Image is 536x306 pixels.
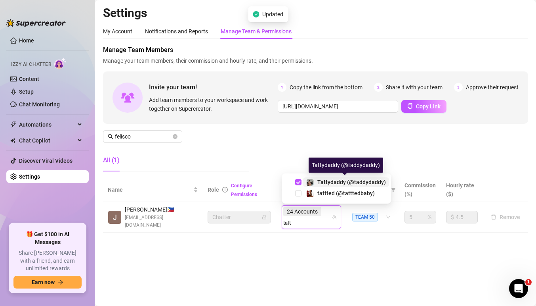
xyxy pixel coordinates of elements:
span: [PERSON_NAME] 🇵🇭 [125,205,198,214]
a: Chat Monitoring [19,101,60,108]
span: Select tree node [295,190,301,196]
span: 1 [278,83,286,92]
span: team [332,215,337,219]
span: Manage your team members, their commission and hourly rate, and their permissions. [103,56,528,65]
span: 2 [374,83,383,92]
span: 3 [454,83,463,92]
span: check-circle [253,11,259,17]
img: tattted (@tatttedbaby) [307,190,314,197]
span: 24 Accounts [287,207,318,216]
img: Chat Copilot [10,138,15,143]
span: search [108,134,113,139]
th: Hourly rate ($) [441,178,483,202]
button: Copy Link [401,100,446,113]
span: Name [108,185,192,194]
div: All (1) [103,156,120,165]
a: Configure Permissions [231,183,257,197]
button: close-circle [173,134,177,139]
span: Role [208,187,219,193]
span: [EMAIL_ADDRESS][DOMAIN_NAME] [125,214,198,229]
span: thunderbolt [10,121,17,128]
a: Home [19,37,34,44]
th: Commission (%) [400,178,441,202]
span: lock [262,215,267,219]
span: 🎁 Get $100 in AI Messages [13,231,82,246]
div: My Account [103,27,132,36]
span: info-circle [222,187,228,192]
input: Search members [115,132,171,141]
span: Earn now [32,279,55,285]
span: Approve their request [466,83,519,92]
span: Updated [262,10,283,19]
div: Manage Team & Permissions [221,27,292,36]
span: Tattydaddy (@taddydaddy) [317,179,386,185]
a: Settings [19,173,40,180]
img: John Dhel Felisco [108,211,121,224]
img: Tattydaddy (@taddydaddy) [307,179,314,186]
span: Chatter [212,211,266,223]
span: Manage Team Members [103,45,528,55]
img: logo-BBDzfeDw.svg [6,19,66,27]
span: arrow-right [58,279,63,285]
span: Add team members to your workspace and work together on Supercreator. [149,96,275,113]
span: Creator accounts [282,185,334,194]
a: Setup [19,89,34,95]
iframe: Intercom live chat [509,279,528,298]
span: Izzy AI Chatter [11,61,51,68]
img: AI Chatter [54,58,67,69]
a: Discover Viral Videos [19,158,72,164]
h2: Settings [103,6,528,21]
span: filter [389,184,397,196]
span: Share [PERSON_NAME] with a friend, and earn unlimited rewards [13,249,82,273]
span: copy [407,103,413,109]
div: Tattydaddy (@taddydaddy) [309,158,383,173]
span: Share it with your team [386,83,443,92]
span: Invite your team! [149,82,278,92]
span: Chat Copilot [19,134,75,147]
div: Notifications and Reports [145,27,208,36]
span: 1 [525,279,532,285]
button: Remove [488,212,523,222]
span: 24 Accounts [283,207,321,216]
span: tattted (@tatttedbaby) [317,190,375,196]
th: Name [103,178,203,202]
span: Copy Link [416,103,441,110]
a: Content [19,76,39,82]
span: Select tree node [295,179,301,185]
span: Automations [19,118,75,131]
button: Earn nowarrow-right [13,276,82,289]
span: TEAM 50 [352,213,378,221]
span: filter [391,187,396,192]
span: Copy the link from the bottom [290,83,362,92]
